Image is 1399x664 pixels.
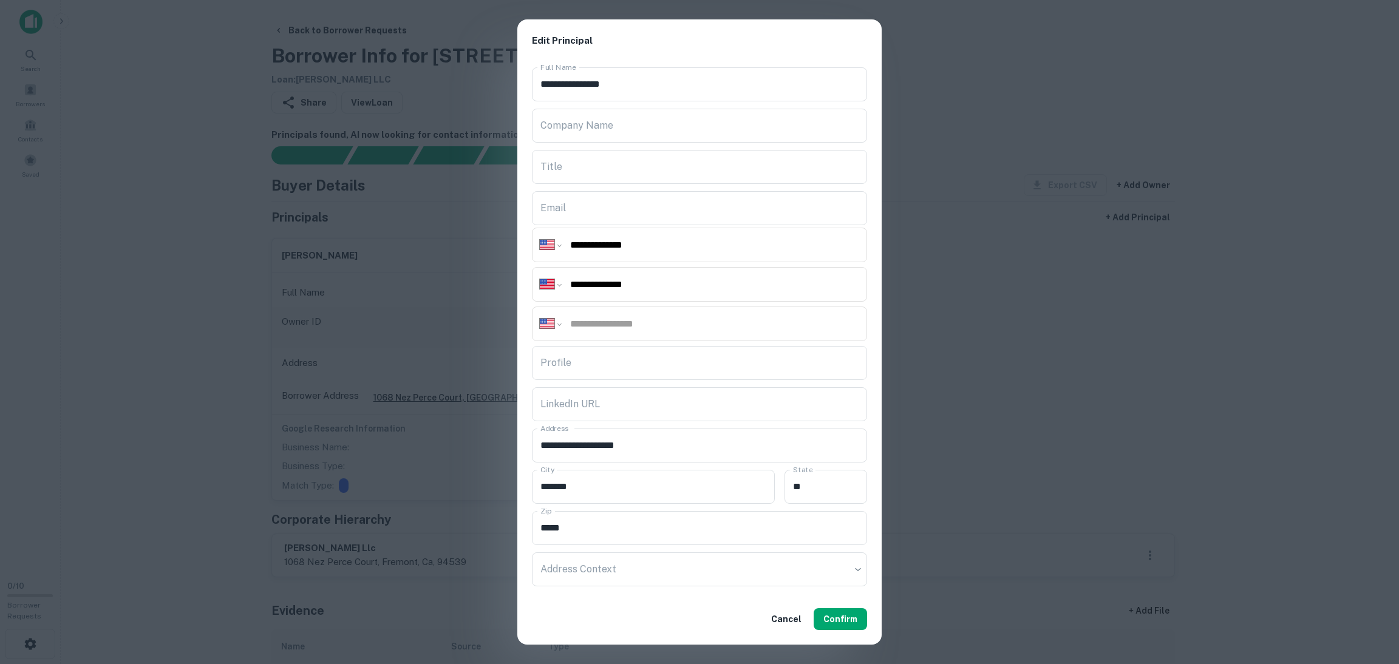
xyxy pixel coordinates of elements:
label: Zip [540,506,551,516]
label: State [793,464,812,475]
button: Confirm [814,608,867,630]
label: City [540,464,554,475]
h2: Edit Principal [517,19,882,63]
div: ​ [532,552,867,586]
label: Address [540,423,568,433]
iframe: Chat Widget [1338,567,1399,625]
button: Cancel [766,608,806,630]
label: Full Name [540,62,576,72]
